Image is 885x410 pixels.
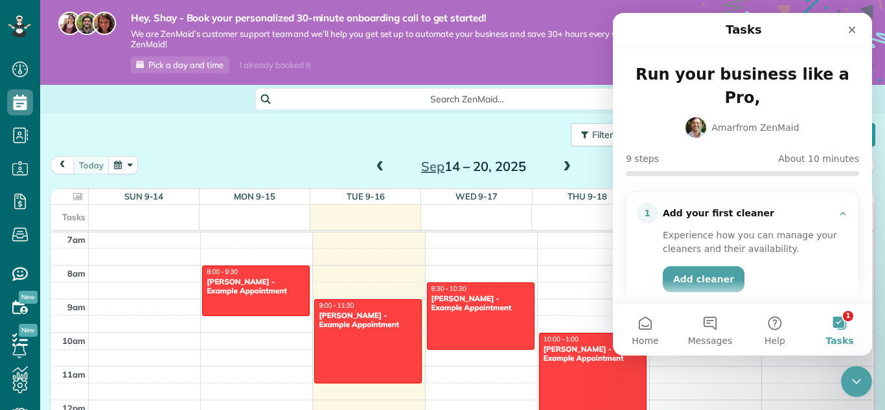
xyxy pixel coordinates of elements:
span: 9am [67,302,86,312]
button: today [73,156,109,174]
h2: 14 – 20, 2025 [393,159,555,174]
a: Wed 9-17 [455,191,498,201]
span: Tasks [62,212,86,222]
span: 7am [67,234,86,245]
a: Tue 9-16 [347,191,385,201]
span: 8am [67,268,86,279]
span: New [19,324,38,337]
a: Filters: Default [564,123,676,146]
button: Filters: Default [571,123,676,146]
img: michelle-19f622bdf1676172e81f8f8fba1fb50e276960ebfe0243fe18214015130c80e4.jpg [93,12,116,35]
iframe: Intercom live chat [841,366,872,397]
img: jorge-587dff0eeaa6aab1f244e6dc62b8924c3b6ad411094392a53c71c6c4a576187d.jpg [75,12,98,35]
span: 11am [62,369,86,380]
strong: Hey, Shay - Book your personalized 30-minute onboarding call to get started! [131,12,652,25]
div: [PERSON_NAME] - Example Appointment [543,345,643,363]
span: 8:00 - 9:30 [207,268,238,276]
a: Mon 9-15 [234,191,275,201]
span: 10am [62,336,86,346]
span: Filters: [592,129,619,141]
div: [PERSON_NAME] - Example Appointment [206,277,306,296]
div: I already booked it [232,57,318,73]
span: Pick a day and time [148,60,224,70]
span: Sep [421,158,444,174]
span: New [19,291,38,304]
button: prev [50,156,75,174]
span: 8:30 - 10:30 [431,284,466,293]
span: We are ZenMaid’s customer support team and we’ll help you get set up to automate your business an... [131,28,652,51]
iframe: Intercom live chat [613,13,872,356]
div: [PERSON_NAME] - Example Appointment [318,311,418,330]
a: Pick a day and time [131,56,229,73]
span: 10:00 - 1:00 [544,335,579,343]
a: Thu 9-18 [568,191,607,201]
img: maria-72a9807cf96188c08ef61303f053569d2e2a8a1cde33d635c8a3ac13582a053d.jpg [58,12,82,35]
span: 9:00 - 11:30 [319,301,354,310]
a: Sun 9-14 [124,191,164,201]
div: [PERSON_NAME] - Example Appointment [431,294,531,313]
